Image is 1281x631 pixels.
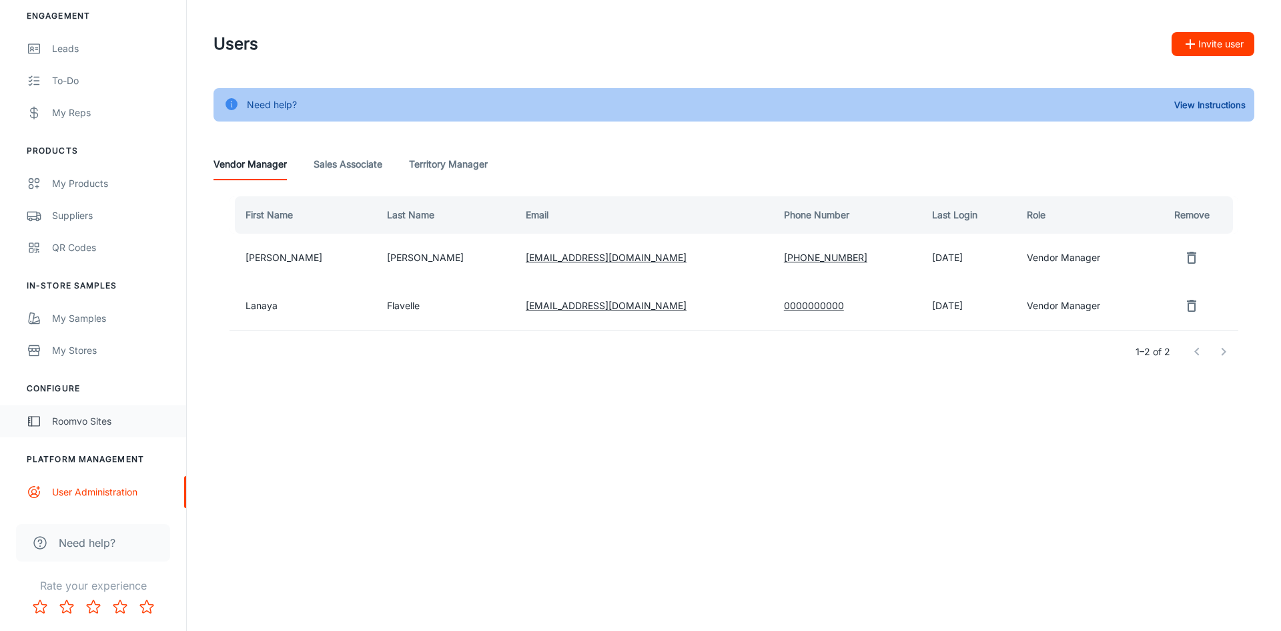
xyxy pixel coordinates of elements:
[376,282,515,330] td: Flavelle
[376,196,515,234] th: Last Name
[409,148,488,180] a: Territory Manager
[213,32,258,56] h1: Users
[1171,95,1249,115] button: View Instructions
[921,196,1016,234] th: Last Login
[1016,282,1150,330] td: Vendor Manager
[230,234,376,282] td: [PERSON_NAME]
[1178,292,1205,319] button: remove user
[1136,345,1170,359] p: 1–2 of 2
[921,282,1016,330] td: [DATE]
[773,196,921,234] th: Phone Number
[230,282,376,330] td: Lanaya
[784,252,867,263] a: [PHONE_NUMBER]
[314,148,382,180] a: Sales Associate
[52,414,173,429] div: Roomvo Sites
[52,208,173,223] div: Suppliers
[213,148,287,180] a: Vendor Manager
[52,311,173,326] div: My Samples
[376,234,515,282] td: [PERSON_NAME]
[52,240,173,255] div: QR Codes
[526,252,687,263] a: [EMAIL_ADDRESS][DOMAIN_NAME]
[526,300,687,311] a: [EMAIL_ADDRESS][DOMAIN_NAME]
[1172,32,1254,56] button: Invite user
[52,176,173,191] div: My Products
[921,234,1016,282] td: [DATE]
[52,73,173,88] div: To-do
[52,41,173,56] div: Leads
[1150,196,1238,234] th: Remove
[1016,196,1150,234] th: Role
[1178,244,1205,271] button: remove user
[784,300,844,311] a: 0000000000
[230,196,376,234] th: First Name
[1016,234,1150,282] td: Vendor Manager
[52,343,173,358] div: My Stores
[52,106,173,120] div: My Reps
[515,196,773,234] th: Email
[247,92,297,118] div: Need help?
